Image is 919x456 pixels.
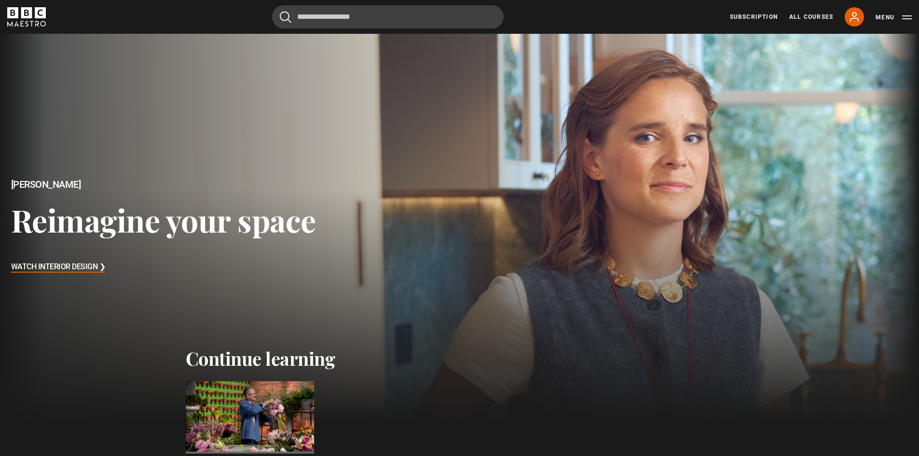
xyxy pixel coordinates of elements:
h2: Continue learning [186,347,734,370]
h3: Reimagine your space [11,201,316,238]
h3: Watch Interior Design ❯ [11,260,106,275]
input: Search [272,5,504,28]
a: Subscription [730,13,778,21]
button: Toggle navigation [876,13,912,22]
svg: BBC Maestro [7,7,46,27]
button: Submit the search query [280,11,291,23]
a: All Courses [789,13,833,21]
h2: [PERSON_NAME] [11,179,316,190]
